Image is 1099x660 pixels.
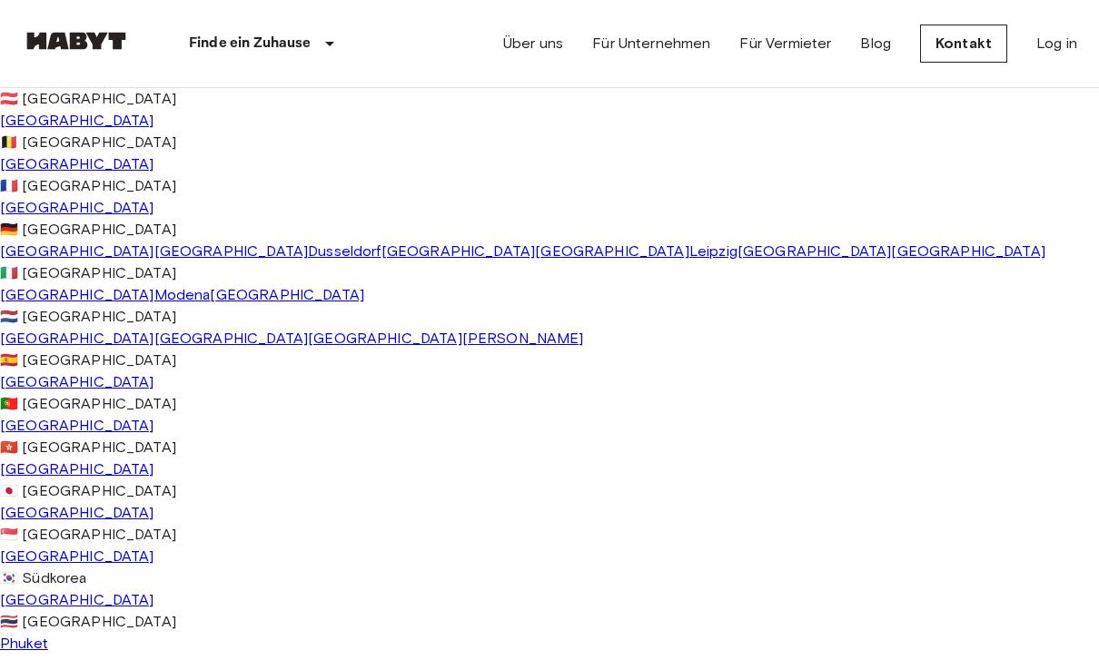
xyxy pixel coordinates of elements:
a: Log in [1036,33,1077,54]
a: Kontakt [920,25,1007,63]
a: [GEOGRAPHIC_DATA] [210,286,364,303]
p: Finde ein Zuhause [189,33,312,54]
a: Blog [860,33,891,54]
a: Leipzig [689,242,738,260]
a: Für Unternehmen [592,33,710,54]
a: [GEOGRAPHIC_DATA] [154,242,309,260]
a: Modena [154,286,211,303]
a: [GEOGRAPHIC_DATA] [381,242,536,260]
a: [GEOGRAPHIC_DATA] [891,242,1045,260]
a: Dusseldorf [308,242,381,260]
a: Für Vermieter [739,33,831,54]
a: Über uns [503,33,563,54]
a: [GEOGRAPHIC_DATA] [738,242,892,260]
a: [GEOGRAPHIC_DATA][PERSON_NAME] [308,330,584,347]
img: Habyt [22,32,131,50]
a: [GEOGRAPHIC_DATA] [535,242,689,260]
a: [GEOGRAPHIC_DATA] [154,330,309,347]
